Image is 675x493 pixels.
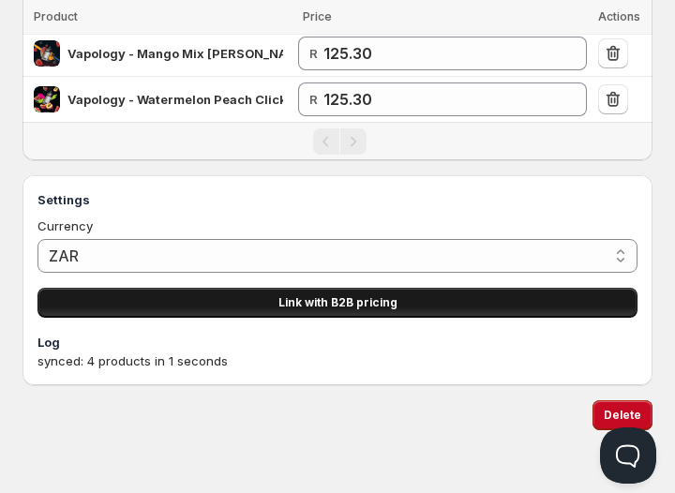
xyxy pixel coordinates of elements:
[67,44,283,63] div: Vapology - Mango Mix Berry Click Pod 7000+Free Click Bar Battery
[34,9,78,23] span: Product
[37,333,637,351] h3: Log
[278,295,397,310] span: Link with B2B pricing
[37,288,637,318] button: Link with B2B pricing
[600,427,656,484] iframe: Help Scout Beacon - Open
[592,400,652,430] button: Delete
[37,190,637,209] h3: Settings
[37,218,93,233] span: Currency
[323,37,559,70] input: 179.00
[309,92,318,107] strong: R
[67,46,553,61] span: Vapology - Mango Mix [PERSON_NAME] Click Pod 7000+Free Click Bar Battery
[67,90,283,109] div: Vapology - Watermelon Peach Click Pod 7000+Free Click Bar Battery
[22,122,652,160] nav: Pagination
[309,46,318,61] strong: R
[604,408,641,423] span: Delete
[37,351,300,370] div: synced: 4 products in 1 seconds
[303,9,332,23] span: Price
[598,9,640,23] span: Actions
[67,92,495,107] span: Vapology - Watermelon Peach Click Pod 7000+Free Click Bar Battery
[323,82,559,116] input: 179.00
